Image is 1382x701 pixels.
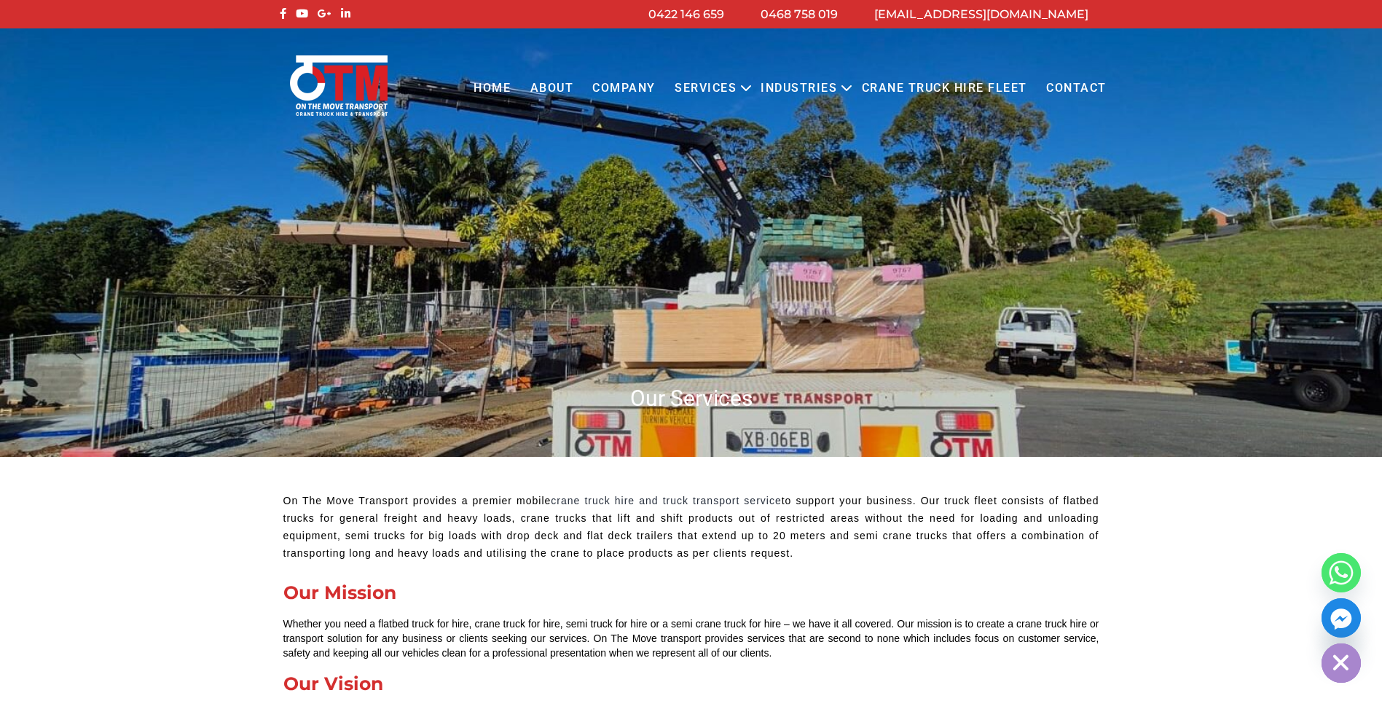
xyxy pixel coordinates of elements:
a: [EMAIL_ADDRESS][DOMAIN_NAME] [874,7,1088,21]
div: Our Vision [283,675,1099,693]
p: On The Move Transport provides a premier mobile to support your business. Our truck fleet consist... [283,493,1099,562]
a: Whatsapp [1322,553,1361,592]
a: COMPANY [583,68,665,109]
img: Otmtransport [287,54,390,117]
a: Crane Truck Hire Fleet [852,68,1036,109]
a: Facebook_Messenger [1322,598,1361,638]
h1: Our Services [276,384,1107,412]
a: Contact [1037,68,1116,109]
a: Industries [751,68,847,109]
a: 0422 146 659 [648,7,724,21]
a: Services [665,68,746,109]
a: Home [464,68,520,109]
div: Whether you need a flatbed truck for hire, crane truck for hire, semi truck for hire or a semi cr... [283,616,1099,660]
a: crane truck hire and truck transport service [551,495,781,506]
a: About [520,68,583,109]
div: Our Mission [283,584,1099,602]
a: 0468 758 019 [761,7,838,21]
